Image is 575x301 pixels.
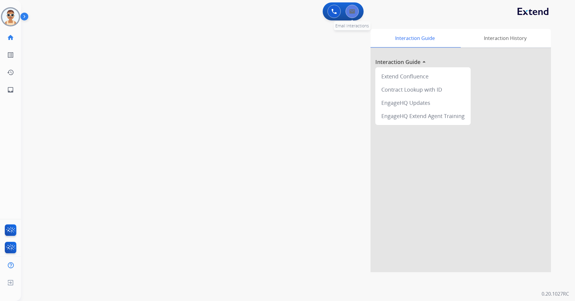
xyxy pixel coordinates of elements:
[371,29,459,47] div: Interaction Guide
[7,86,14,93] mat-icon: inbox
[378,96,468,109] div: EngageHQ Updates
[7,51,14,59] mat-icon: list_alt
[378,83,468,96] div: Contract Lookup with ID
[459,29,551,47] div: Interaction History
[378,70,468,83] div: Extend Confluence
[7,69,14,76] mat-icon: history
[7,34,14,41] mat-icon: home
[335,23,369,29] span: Email Interactions
[378,109,468,123] div: EngageHQ Extend Agent Training
[2,8,19,25] img: avatar
[542,290,569,297] p: 0.20.1027RC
